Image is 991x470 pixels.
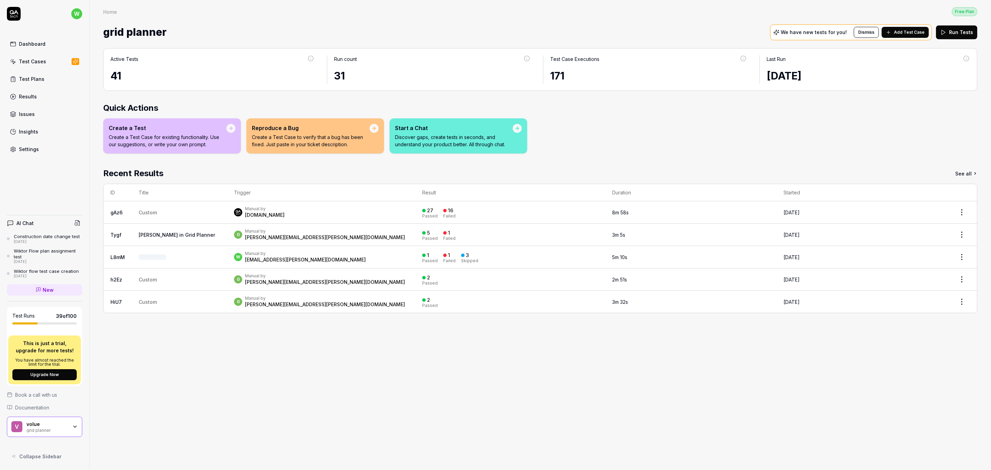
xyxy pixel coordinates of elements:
[784,299,800,305] time: [DATE]
[252,133,370,148] p: Create a Test Case to verify that a bug has been fixed. Just paste in your ticket description.
[19,146,39,153] div: Settings
[7,404,82,411] a: Documentation
[7,55,82,68] a: Test Cases
[466,252,469,258] div: 3
[952,7,977,16] button: Free Plan
[43,286,54,293] span: New
[245,206,285,212] div: Manual by
[12,358,77,366] p: You have almost reached the limit for the trial.
[422,281,438,285] div: Passed
[334,55,357,63] div: Run count
[26,427,68,432] div: grid planner
[612,299,628,305] time: 3m 32s
[104,184,132,201] th: ID
[612,277,627,282] time: 2m 51s
[7,284,82,296] a: New
[110,277,122,282] a: h2Ez
[448,252,450,258] div: 1
[7,107,82,121] a: Issues
[139,277,157,282] span: Custom
[422,303,438,308] div: Passed
[139,232,215,238] a: [PERSON_NAME] in Grid Planner
[14,239,80,244] div: [DATE]
[110,299,122,305] a: HiU7
[7,37,82,51] a: Dashboard
[784,232,800,238] time: [DATE]
[14,268,79,274] div: Wiktor flow test case creation
[245,296,405,301] div: Manual by
[19,110,35,118] div: Issues
[395,124,513,132] div: Start a Chat
[245,273,405,279] div: Manual by
[882,27,929,38] button: Add Test Case
[784,277,800,282] time: [DATE]
[854,27,879,38] button: Dismiss
[422,236,438,241] div: Passed
[784,210,800,215] time: [DATE]
[612,210,629,215] time: 8m 58s
[234,231,242,239] span: g
[245,234,405,241] div: [PERSON_NAME][EMAIL_ADDRESS][PERSON_NAME][DOMAIN_NAME]
[234,253,242,261] span: w
[955,167,977,180] a: See all
[781,30,847,35] p: We have new tests for you!
[777,184,947,201] th: Started
[7,234,82,244] a: Construction date change test[DATE]
[427,252,429,258] div: 1
[234,298,242,306] span: g
[12,313,35,319] h5: Test Runs
[612,254,627,260] time: 5m 10s
[245,228,405,234] div: Manual by
[245,256,366,263] div: [EMAIL_ADDRESS][PERSON_NAME][DOMAIN_NAME]
[110,55,138,63] div: Active Tests
[103,167,163,180] h2: Recent Results
[550,55,599,63] div: Test Case Executions
[252,124,370,132] div: Reproduce a Bug
[427,297,430,303] div: 2
[7,268,82,279] a: Wiktor flow test case creation[DATE]
[132,184,227,201] th: Title
[427,275,430,281] div: 2
[19,40,45,47] div: Dashboard
[109,124,226,132] div: Create a Test
[7,449,82,463] button: Collapse Sidebar
[7,142,82,156] a: Settings
[14,259,82,264] div: [DATE]
[56,312,77,320] span: 39 of 100
[245,251,366,256] div: Manual by
[139,210,157,215] span: Custom
[767,55,786,63] div: Last Run
[427,230,430,236] div: 5
[14,274,79,279] div: [DATE]
[7,248,82,264] a: Wiktor Flow plan assignment test[DATE]
[103,23,167,41] span: grid planner
[784,254,800,260] time: [DATE]
[19,58,46,65] div: Test Cases
[15,391,57,398] span: Book a call with us
[110,254,125,260] a: L8mM
[7,90,82,103] a: Results
[7,391,82,398] a: Book a call with us
[234,275,242,284] span: g
[245,301,405,308] div: [PERSON_NAME][EMAIL_ADDRESS][PERSON_NAME][DOMAIN_NAME]
[26,421,68,427] div: volue
[767,70,801,82] time: [DATE]
[110,210,122,215] a: gAz6
[334,68,531,84] div: 31
[12,340,77,354] p: This is just a trial, upgrade for more tests!
[19,453,62,460] span: Collapse Sidebar
[461,259,478,263] div: Skipped
[7,125,82,138] a: Insights
[12,369,77,380] button: Upgrade Now
[19,75,44,83] div: Test Plans
[71,7,82,21] button: w
[443,259,456,263] div: Failed
[894,29,925,35] span: Add Test Case
[245,212,285,218] div: [DOMAIN_NAME]
[415,184,605,201] th: Result
[422,259,438,263] div: Passed
[936,25,977,39] button: Run Tests
[234,208,242,216] img: 7ccf6c19-61ad-4a6c-8811-018b02a1b829.jpg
